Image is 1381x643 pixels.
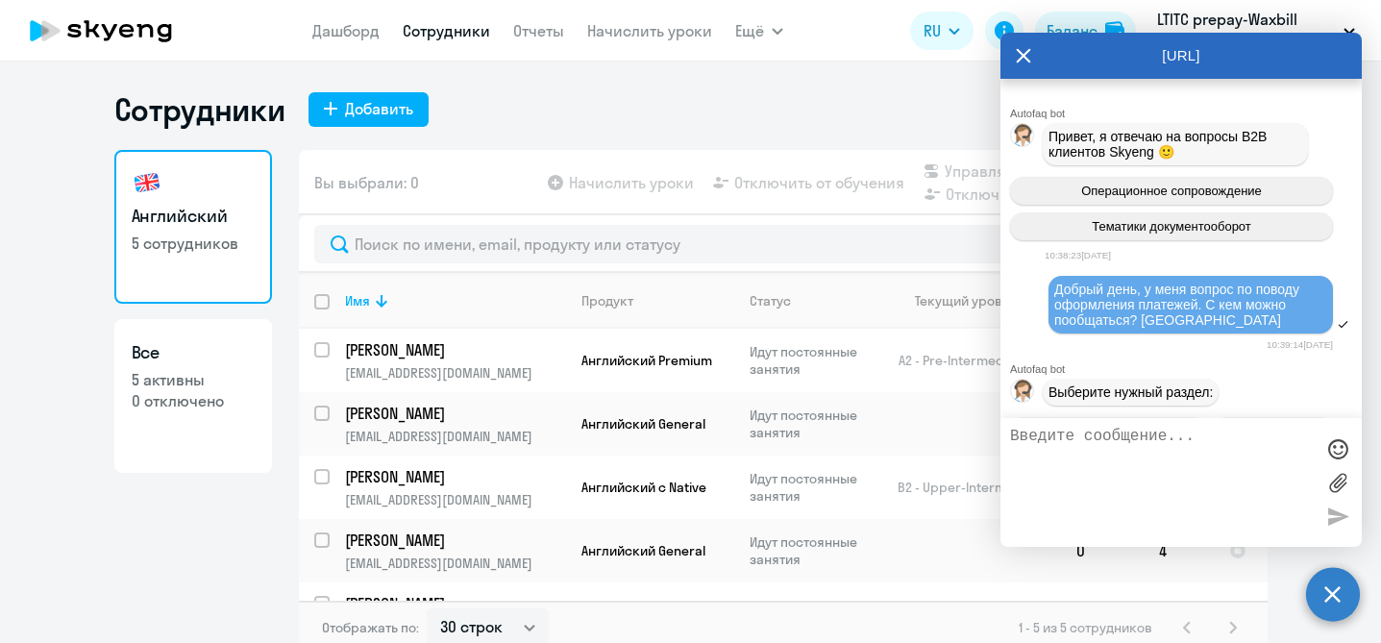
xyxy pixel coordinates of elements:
[1144,519,1214,582] td: 4
[308,92,429,127] button: Добавить
[750,470,881,505] p: Идут постоянные занятия
[132,204,255,229] h3: Английский
[750,292,881,309] div: Статус
[322,619,419,636] span: Отображать по:
[581,292,633,309] div: Продукт
[1011,124,1035,152] img: bot avatar
[1267,339,1333,350] time: 10:39:14[DATE]
[735,12,783,50] button: Ещё
[132,340,255,365] h3: Все
[314,171,419,194] span: Вы выбрали: 0
[1081,184,1262,198] span: Операционное сопровождение
[114,90,285,129] h1: Сотрудники
[581,415,705,433] span: Английский General
[345,364,565,382] p: [EMAIL_ADDRESS][DOMAIN_NAME]
[1061,519,1144,582] td: 0
[581,542,705,559] span: Английский General
[345,466,565,487] a: [PERSON_NAME]
[898,292,1060,309] div: Текущий уровень
[345,530,565,551] a: [PERSON_NAME]
[581,352,712,369] span: Английский Premium
[1105,21,1124,40] img: balance
[750,533,881,568] p: Идут постоянные занятия
[345,403,562,424] p: [PERSON_NAME]
[345,339,562,360] p: [PERSON_NAME]
[915,292,1024,309] div: Текущий уровень
[1147,8,1365,54] button: LTITC prepay-Waxbill Technologies Limited doo [GEOGRAPHIC_DATA], АНДРОМЕДА ЛАБ, ООО
[735,19,764,42] span: Ещё
[924,19,941,42] span: RU
[132,369,255,390] p: 5 активны
[1010,363,1362,375] div: Autofaq bot
[898,479,1046,496] span: B2 - Upper-Intermediate
[114,150,272,304] a: Английский5 сотрудников
[345,97,413,120] div: Добавить
[312,21,380,40] a: Дашборд
[345,593,562,614] p: [PERSON_NAME]
[1048,129,1270,160] span: Привет, я отвечаю на вопросы B2B клиентов Skyeng 🙂
[345,403,565,424] a: [PERSON_NAME]
[581,292,733,309] div: Продукт
[1045,250,1111,260] time: 10:38:23[DATE]
[132,390,255,411] p: 0 отключено
[345,428,565,445] p: [EMAIL_ADDRESS][DOMAIN_NAME]
[345,466,562,487] p: [PERSON_NAME]
[750,407,881,441] p: Идут постоянные занятия
[910,12,974,50] button: RU
[345,555,565,572] p: [EMAIL_ADDRESS][DOMAIN_NAME]
[345,292,565,309] div: Имя
[345,593,565,614] a: [PERSON_NAME]
[1011,380,1035,408] img: bot avatar
[581,479,706,496] span: Английский с Native
[1010,177,1333,205] button: Операционное сопровождение
[587,21,712,40] a: Начислить уроки
[1157,8,1336,54] p: LTITC prepay-Waxbill Technologies Limited doo [GEOGRAPHIC_DATA], АНДРОМЕДА ЛАБ, ООО
[1054,282,1303,328] span: Добрый день, у меня вопрос по поводу оформления платежей. С кем можно пообщаться? [GEOGRAPHIC_DATA]
[345,339,565,360] a: [PERSON_NAME]
[1019,619,1152,636] span: 1 - 5 из 5 сотрудников
[1047,19,1097,42] div: Баланс
[1010,212,1333,240] button: Тематики документооборот
[1092,219,1251,234] span: Тематики документооборот
[513,21,564,40] a: Отчеты
[899,352,1027,369] span: A2 - Pre-Intermediate
[750,292,791,309] div: Статус
[345,530,562,551] p: [PERSON_NAME]
[114,319,272,473] a: Все5 активны0 отключено
[345,491,565,508] p: [EMAIL_ADDRESS][DOMAIN_NAME]
[314,225,1252,263] input: Поиск по имени, email, продукту или статусу
[1323,468,1352,497] label: Лимит 10 файлов
[1035,12,1136,50] button: Балансbalance
[132,167,162,198] img: english
[132,233,255,254] p: 5 сотрудников
[750,343,881,378] p: Идут постоянные занятия
[1010,108,1362,119] div: Autofaq bot
[345,292,370,309] div: Имя
[403,21,490,40] a: Сотрудники
[1048,384,1213,400] span: Выберите нужный раздел:
[750,597,881,631] p: Идут постоянные занятия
